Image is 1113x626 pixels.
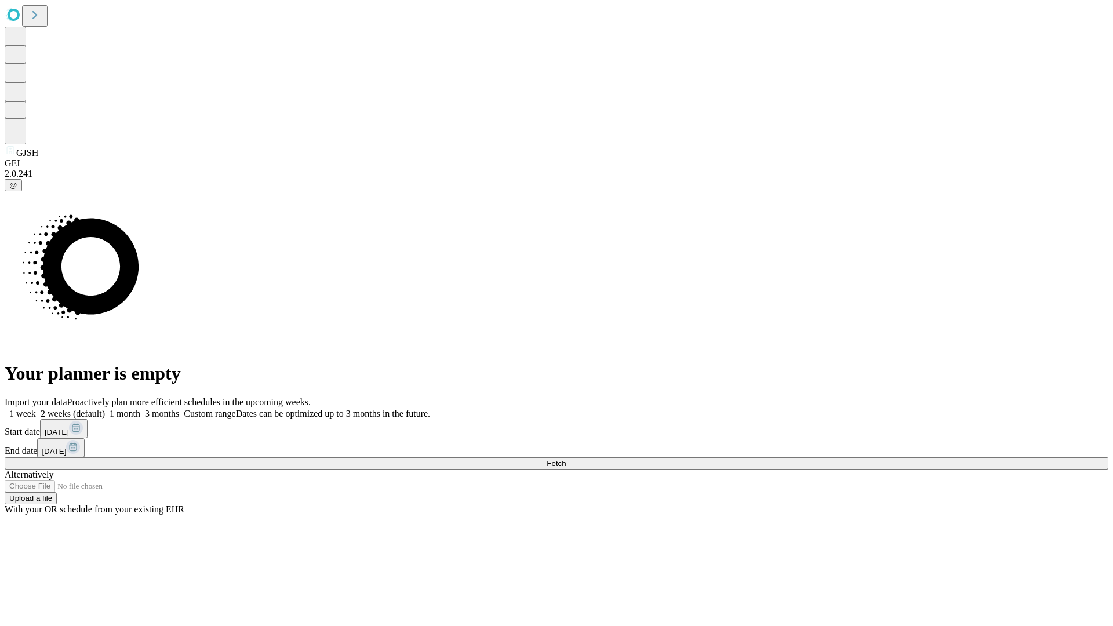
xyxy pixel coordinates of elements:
button: [DATE] [37,438,85,457]
div: 2.0.241 [5,169,1108,179]
span: Dates can be optimized up to 3 months in the future. [236,409,430,418]
span: 1 week [9,409,36,418]
span: [DATE] [45,428,69,436]
span: 2 weeks (default) [41,409,105,418]
button: Fetch [5,457,1108,469]
h1: Your planner is empty [5,363,1108,384]
span: GJSH [16,148,38,158]
span: 1 month [110,409,140,418]
span: Fetch [547,459,566,468]
span: Import your data [5,397,67,407]
button: [DATE] [40,419,88,438]
span: 3 months [145,409,179,418]
div: Start date [5,419,1108,438]
div: End date [5,438,1108,457]
span: Alternatively [5,469,53,479]
span: [DATE] [42,447,66,456]
span: With your OR schedule from your existing EHR [5,504,184,514]
span: @ [9,181,17,190]
span: Custom range [184,409,235,418]
div: GEI [5,158,1108,169]
span: Proactively plan more efficient schedules in the upcoming weeks. [67,397,311,407]
button: @ [5,179,22,191]
button: Upload a file [5,492,57,504]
